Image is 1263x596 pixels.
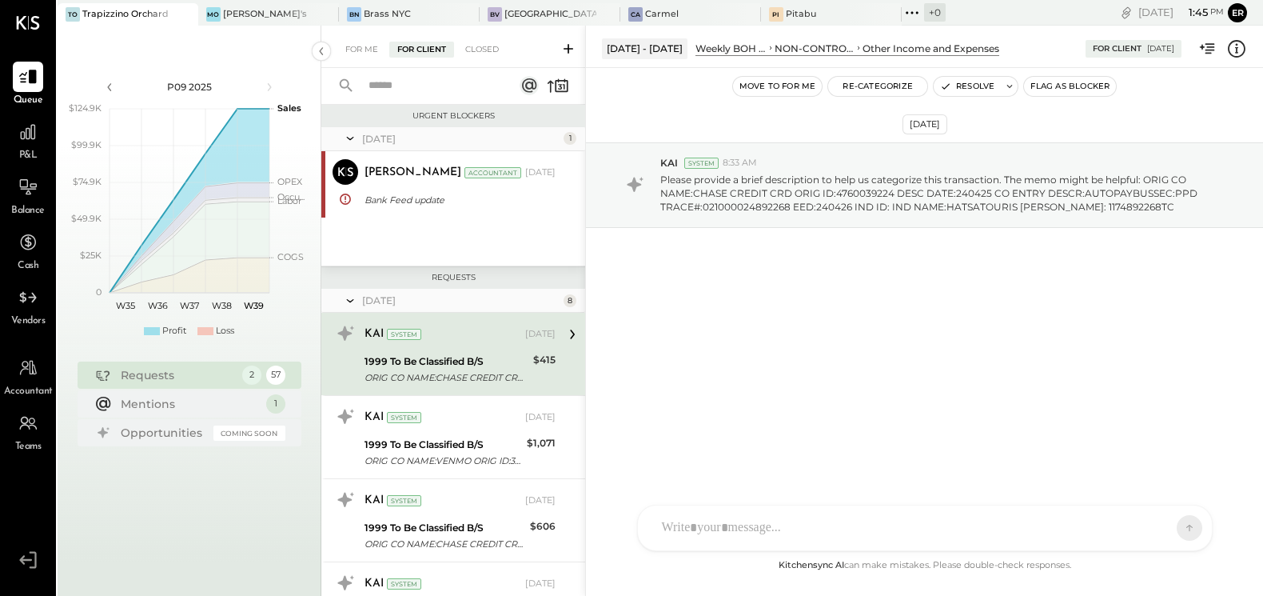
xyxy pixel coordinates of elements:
[457,42,507,58] div: Closed
[769,7,783,22] div: Pi
[1228,3,1247,22] button: Er
[362,132,560,146] div: [DATE]
[387,412,421,423] div: System
[1,408,55,454] a: Teams
[1118,4,1134,21] div: copy link
[147,300,167,311] text: W36
[121,396,258,412] div: Mentions
[362,294,560,307] div: [DATE]
[277,176,303,187] text: OPEX
[277,195,301,206] text: Labor
[464,167,521,178] div: Accountant
[11,314,46,329] span: Vendors
[525,328,556,341] div: [DATE]
[1,172,55,218] a: Balance
[82,8,169,21] div: Trapizzino Orchard
[525,411,556,424] div: [DATE]
[1,117,55,163] a: P&L
[71,139,102,150] text: $99.9K
[66,7,80,22] div: TO
[1138,5,1224,20] div: [DATE]
[162,325,186,338] div: Profit
[1210,6,1224,18] span: pm
[365,437,522,453] div: 1999 To Be Classified B/S
[733,77,823,96] button: Move to for me
[530,518,556,534] div: $606
[211,300,231,311] text: W38
[775,42,855,55] div: NON-CONTROLLABLE EXPENSES
[213,426,285,441] div: Coming Soon
[266,366,285,385] div: 57
[1147,43,1174,54] div: [DATE]
[389,42,454,58] div: For Client
[525,578,556,590] div: [DATE]
[365,453,522,469] div: ORIG CO NAME:VENMO ORIG ID:3264681992 DESC DATE:240803 CO ENTRY DESCR:PAYMENT SEC:WEB TRACE#:0910...
[684,158,719,169] div: System
[73,176,102,187] text: $74.9K
[723,157,757,170] span: 8:33 AM
[387,578,421,590] div: System
[1,282,55,329] a: Vendors
[243,300,263,311] text: W39
[365,576,384,592] div: KAI
[206,7,221,22] div: Mo
[365,192,551,208] div: Bank Feed update
[527,435,556,451] div: $1,071
[80,250,102,261] text: $25K
[19,149,38,163] span: P&L
[1093,43,1141,54] div: For Client
[1024,77,1116,96] button: Flag as Blocker
[116,300,135,311] text: W35
[1176,5,1208,20] span: 1 : 45
[504,8,596,21] div: [GEOGRAPHIC_DATA]
[695,42,767,55] div: Weekly BOH Report
[564,132,576,145] div: 1
[365,354,528,370] div: 1999 To Be Classified B/S
[121,367,234,383] div: Requests
[69,102,102,114] text: $124.9K
[364,8,411,21] div: Brass NYC
[329,110,577,122] div: Urgent Blockers
[329,272,577,283] div: Requests
[11,204,45,218] span: Balance
[277,251,304,262] text: COGS
[934,77,1001,96] button: Resolve
[786,8,816,21] div: Pitabu
[902,114,947,134] div: [DATE]
[387,495,421,506] div: System
[121,425,205,441] div: Opportunities
[1,62,55,108] a: Queue
[96,286,102,298] text: 0
[180,300,199,311] text: W37
[365,410,384,426] div: KAI
[223,8,307,21] div: [PERSON_NAME]'s
[365,165,461,181] div: [PERSON_NAME]
[863,42,999,55] div: Other Income and Expenses
[660,156,678,170] span: KAI
[645,8,679,21] div: Carmel
[337,42,386,58] div: For Me
[564,294,576,307] div: 8
[216,325,234,338] div: Loss
[924,3,946,22] div: + 0
[71,213,102,224] text: $49.9K
[525,166,556,179] div: [DATE]
[365,326,384,342] div: KAI
[488,7,502,22] div: BV
[15,440,42,454] span: Teams
[122,80,257,94] div: P09 2025
[1,227,55,274] a: Cash
[277,102,301,114] text: Sales
[525,494,556,507] div: [DATE]
[347,7,361,22] div: BN
[1,353,55,399] a: Accountant
[660,173,1221,214] p: Please provide a brief description to help us categorize this transaction. The memo might be help...
[18,259,38,274] span: Cash
[365,493,384,509] div: KAI
[387,329,421,340] div: System
[828,77,927,96] button: Re-Categorize
[266,394,285,414] div: 1
[628,7,643,22] div: Ca
[277,191,305,202] text: Occu...
[4,385,53,399] span: Accountant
